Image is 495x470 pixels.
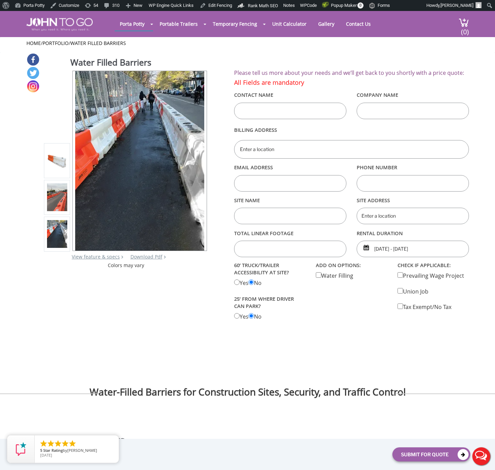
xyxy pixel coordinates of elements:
[26,18,93,31] img: JOHN to go
[267,17,312,31] a: Unit Calculator
[130,253,162,260] a: Download Pdf
[70,56,208,70] h1: Water Filled Barriers
[14,442,28,456] img: Review Rating
[40,452,52,458] span: [DATE]
[234,194,346,206] label: Site Name
[398,260,469,270] label: check if applicable:
[234,70,469,76] h2: Please tell us more about your needs and we’ll get back to you shortly with a price quote:
[234,89,346,101] label: Contact Name
[357,194,469,206] label: Site Address
[47,220,67,248] img: Product
[40,448,113,453] span: by
[47,183,67,211] img: Product
[27,54,39,66] a: Facebook
[459,18,469,27] img: cart a
[461,22,469,36] span: (0)
[392,447,470,461] button: Submit For Quote
[68,439,77,448] li: 
[39,439,48,448] li: 
[70,40,126,46] a: Water Filled Barriers
[357,208,469,224] input: Enter a location
[26,40,41,46] a: Home
[357,241,469,257] input: Start date | End date
[234,122,469,138] label: Billing Address
[121,255,123,259] img: right arrow icon
[234,162,346,173] label: Email Address
[44,262,208,269] div: Colors may vary
[26,433,125,447] span: Water Filled Barriers
[316,260,387,270] label: add on options:
[357,162,469,173] label: Phone Number
[47,439,55,448] li: 
[313,17,339,31] a: Gallery
[440,3,473,8] span: [PERSON_NAME]
[54,439,62,448] li: 
[234,140,469,159] input: Enter a location
[392,260,474,311] div: Prevailing Wage Project Union Job Tax Exempt/No Tax
[61,439,69,448] li: 
[234,227,346,239] label: Total linear footage
[248,3,278,8] span: Rank Math SEO
[234,294,306,311] label: 25’ from where driver can park?
[311,260,392,280] div: Water Filling
[47,152,67,169] img: Product
[341,17,376,31] a: Contact Us
[40,448,42,453] span: 5
[468,443,495,470] button: Live Chat
[357,2,364,9] span: 0
[75,71,204,251] img: Product
[208,17,262,31] a: Temporary Fencing
[27,67,39,79] a: Twitter
[115,17,150,31] a: Porta Potty
[43,448,63,453] span: Star Rating
[154,17,203,31] a: Portable Trailers
[357,227,469,239] label: rental duration
[229,260,311,321] div: Yes No Yes No
[357,89,469,101] label: Company Name
[234,79,469,86] h4: All Fields are mandatory
[27,80,39,92] a: Instagram
[26,40,469,47] ul: / /
[234,260,306,277] label: 60’ TRUCK/TRAILER ACCESSIBILITY AT SITE?
[43,40,69,46] a: Portfolio
[164,255,166,259] img: chevron.png
[72,253,120,260] a: View feature & specs
[67,448,97,453] span: [PERSON_NAME]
